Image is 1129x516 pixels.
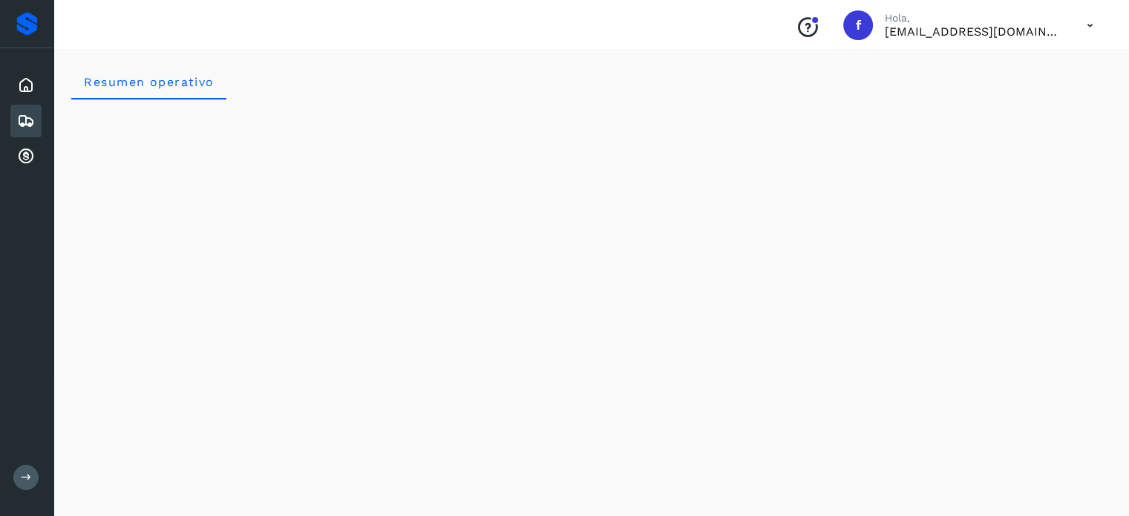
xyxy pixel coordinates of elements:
[83,75,215,89] span: Resumen operativo
[885,25,1063,39] p: fyc3@mexamerik.com
[10,140,42,173] div: Cuentas por cobrar
[10,105,42,137] div: Embarques
[885,12,1063,25] p: Hola,
[10,69,42,102] div: Inicio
